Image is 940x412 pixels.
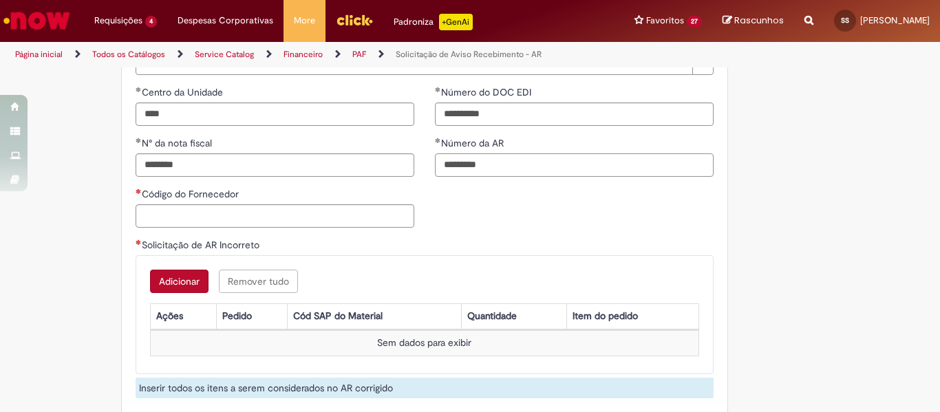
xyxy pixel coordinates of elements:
[136,102,414,126] input: Centro da Unidade
[860,14,930,26] span: [PERSON_NAME]
[336,10,373,30] img: click_logo_yellow_360x200.png
[136,378,714,398] div: Inserir todos os itens a serem considerados no AR corrigido
[441,86,534,98] span: Número do DOC EDI
[136,87,142,92] span: Obrigatório Preenchido
[142,137,215,149] span: N° da nota fiscal
[10,42,617,67] ul: Trilhas de página
[435,153,714,177] input: Número da AR
[150,270,209,293] button: Adicionar uma linha para Solicitação de AR Incorreto
[136,138,142,143] span: Obrigatório Preenchido
[723,14,784,28] a: Rascunhos
[217,303,288,329] th: Pedido
[136,153,414,177] input: N° da nota fiscal
[687,16,702,28] span: 27
[435,138,441,143] span: Obrigatório Preenchido
[435,102,714,126] input: Número do DOC EDI
[1,7,72,34] img: ServiceNow
[352,49,366,60] a: PAF
[284,49,323,60] a: Financeiro
[288,303,461,329] th: Cód SAP do Material
[461,303,566,329] th: Quantidade
[136,204,414,228] input: Código do Fornecedor
[150,303,216,329] th: Ações
[841,16,849,25] span: SS
[396,49,542,60] a: Solicitação de Aviso Recebimento - AR
[145,16,157,28] span: 4
[195,49,254,60] a: Service Catalog
[136,188,142,194] span: Necessários
[94,14,142,28] span: Requisições
[142,86,226,98] span: Centro da Unidade
[15,49,63,60] a: Página inicial
[734,14,784,27] span: Rascunhos
[142,239,262,251] span: Solicitação de AR Incorreto
[294,14,315,28] span: More
[441,137,506,149] span: Número da AR
[435,87,441,92] span: Obrigatório Preenchido
[178,14,273,28] span: Despesas Corporativas
[142,188,242,200] span: Código do Fornecedor
[566,303,698,329] th: Item do pedido
[394,14,473,30] div: Padroniza
[92,49,165,60] a: Todos os Catálogos
[646,14,684,28] span: Favoritos
[150,330,698,356] td: Sem dados para exibir
[136,239,142,245] span: Necessários
[439,14,473,30] p: +GenAi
